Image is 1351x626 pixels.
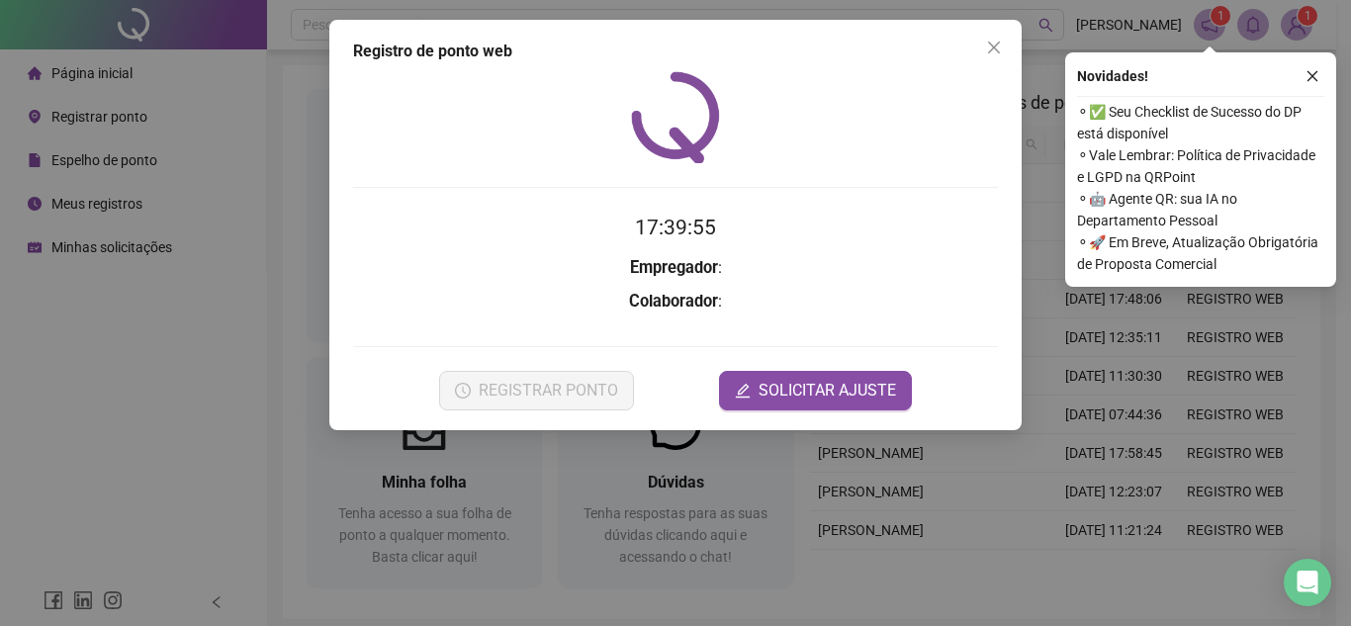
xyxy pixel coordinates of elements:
[1077,188,1324,231] span: ⚬ 🤖 Agente QR: sua IA no Departamento Pessoal
[1077,65,1148,87] span: Novidades !
[719,371,912,410] button: editSOLICITAR AJUSTE
[978,32,1010,63] button: Close
[759,379,896,402] span: SOLICITAR AJUSTE
[735,383,751,399] span: edit
[635,216,716,239] time: 17:39:55
[353,289,998,314] h3: :
[631,71,720,163] img: QRPoint
[439,371,634,410] button: REGISTRAR PONTO
[1077,144,1324,188] span: ⚬ Vale Lembrar: Política de Privacidade e LGPD na QRPoint
[630,258,718,277] strong: Empregador
[1306,69,1319,83] span: close
[986,40,1002,55] span: close
[629,292,718,311] strong: Colaborador
[1077,231,1324,275] span: ⚬ 🚀 Em Breve, Atualização Obrigatória de Proposta Comercial
[353,255,998,281] h3: :
[1077,101,1324,144] span: ⚬ ✅ Seu Checklist de Sucesso do DP está disponível
[1284,559,1331,606] div: Open Intercom Messenger
[353,40,998,63] div: Registro de ponto web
